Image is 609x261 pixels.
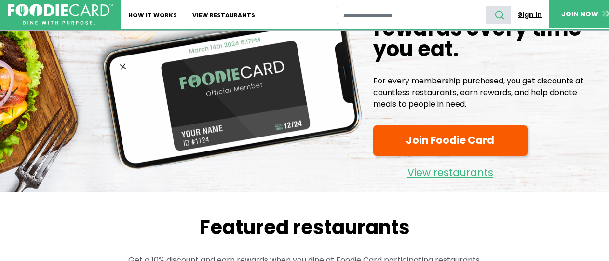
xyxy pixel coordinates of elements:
button: search [486,6,511,24]
input: restaurant search [337,6,486,24]
img: FoodieCard; Eat, Drink, Save, Donate [8,4,113,25]
p: For every membership purchased, you get discounts at countless restaurants, earn rewards, and hel... [373,75,601,110]
a: View restaurants [373,160,528,181]
a: Sign In [511,6,549,24]
a: Join Foodie Card [373,125,528,156]
h2: Featured restaurants [15,216,594,239]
